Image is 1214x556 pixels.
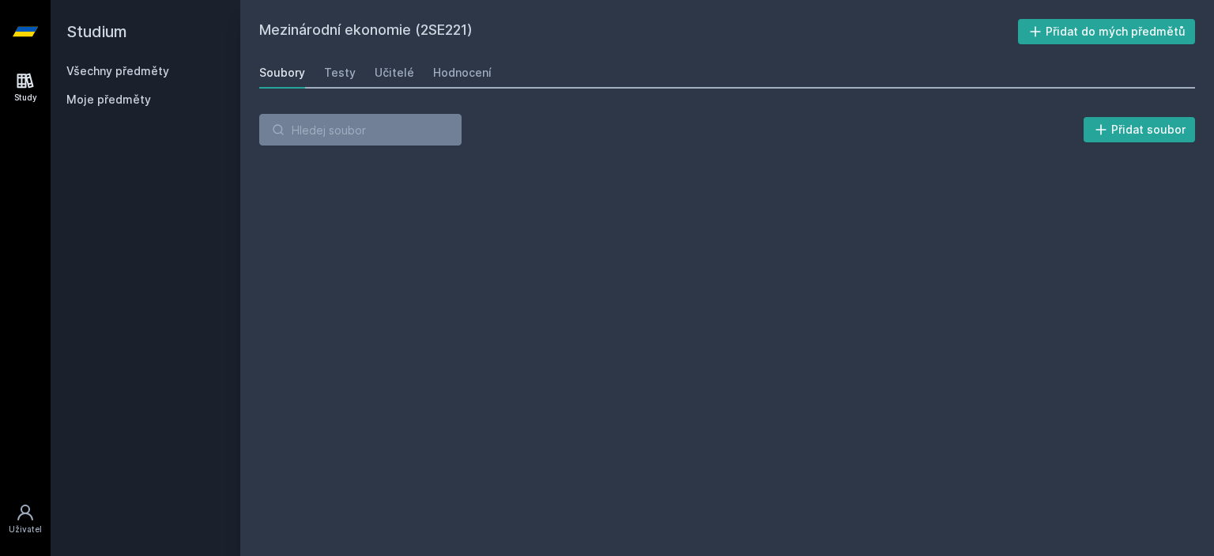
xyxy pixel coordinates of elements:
button: Přidat do mých předmětů [1018,19,1196,44]
a: Testy [324,57,356,89]
div: Soubory [259,65,305,81]
div: Hodnocení [433,65,492,81]
a: Hodnocení [433,57,492,89]
a: Study [3,63,47,112]
input: Hledej soubor [259,114,462,146]
a: Soubory [259,57,305,89]
div: Testy [324,65,356,81]
span: Moje předměty [66,92,151,108]
div: Učitelé [375,65,414,81]
button: Přidat soubor [1084,117,1196,142]
div: Study [14,92,37,104]
a: Učitelé [375,57,414,89]
div: Uživatel [9,524,42,535]
a: Všechny předměty [66,64,169,78]
a: Uživatel [3,495,47,543]
h2: Mezinárodní ekonomie (2SE221) [259,19,1018,44]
